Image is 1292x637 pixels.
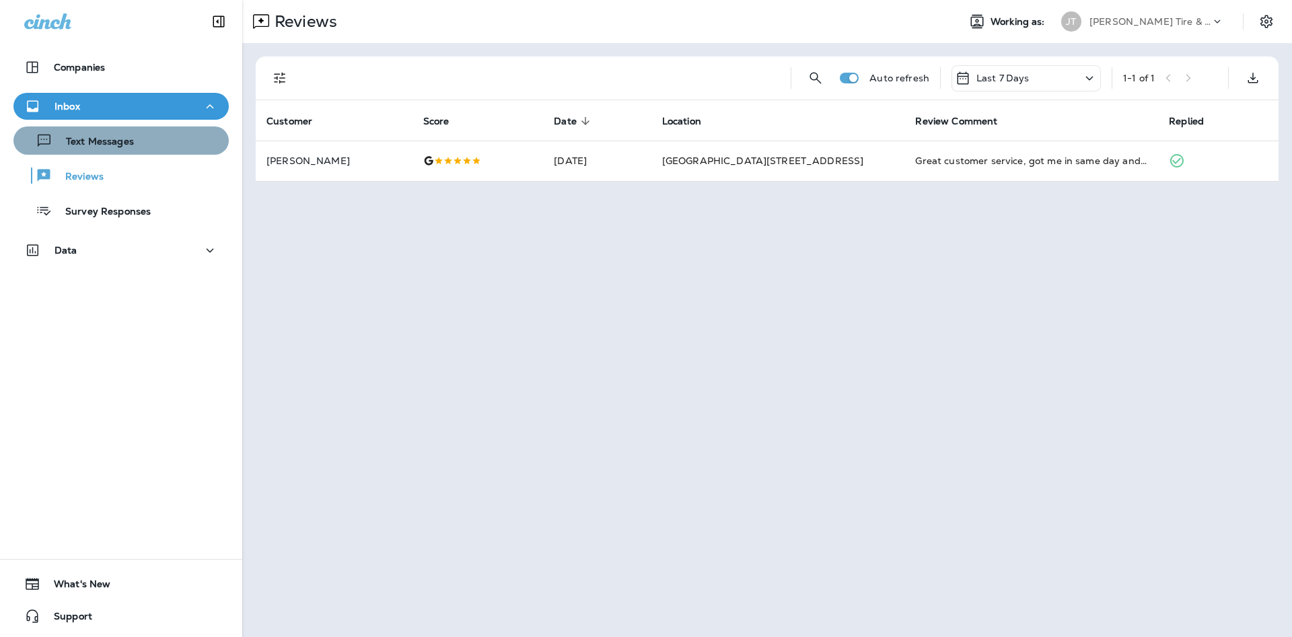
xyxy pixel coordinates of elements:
[269,11,337,32] p: Reviews
[1089,16,1211,27] p: [PERSON_NAME] Tire & Auto
[266,116,312,127] span: Customer
[554,115,594,127] span: Date
[1061,11,1081,32] div: JT
[55,245,77,256] p: Data
[423,115,467,127] span: Score
[869,73,929,83] p: Auto refresh
[40,611,92,627] span: Support
[266,155,402,166] p: [PERSON_NAME]
[423,116,450,127] span: Score
[1254,9,1279,34] button: Settings
[13,126,229,155] button: Text Messages
[13,196,229,225] button: Survey Responses
[915,116,997,127] span: Review Comment
[200,8,238,35] button: Collapse Sidebar
[1169,116,1204,127] span: Replied
[13,237,229,264] button: Data
[1169,115,1221,127] span: Replied
[40,578,110,595] span: What's New
[266,65,293,91] button: Filters
[976,73,1030,83] p: Last 7 Days
[1123,73,1155,83] div: 1 - 1 of 1
[915,115,1015,127] span: Review Comment
[54,62,105,73] p: Companies
[13,93,229,120] button: Inbox
[915,154,1147,167] div: Great customer service, got me in same day and done quickly. Thank you!
[662,155,864,167] span: [GEOGRAPHIC_DATA][STREET_ADDRESS]
[662,116,701,127] span: Location
[991,16,1048,28] span: Working as:
[554,116,577,127] span: Date
[802,65,829,91] button: Search Reviews
[543,141,651,181] td: [DATE]
[266,115,330,127] span: Customer
[55,101,80,112] p: Inbox
[13,54,229,81] button: Companies
[13,161,229,190] button: Reviews
[13,603,229,630] button: Support
[662,115,719,127] span: Location
[13,570,229,597] button: What's New
[1240,65,1266,91] button: Export as CSV
[52,136,134,149] p: Text Messages
[52,171,104,184] p: Reviews
[52,206,151,219] p: Survey Responses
